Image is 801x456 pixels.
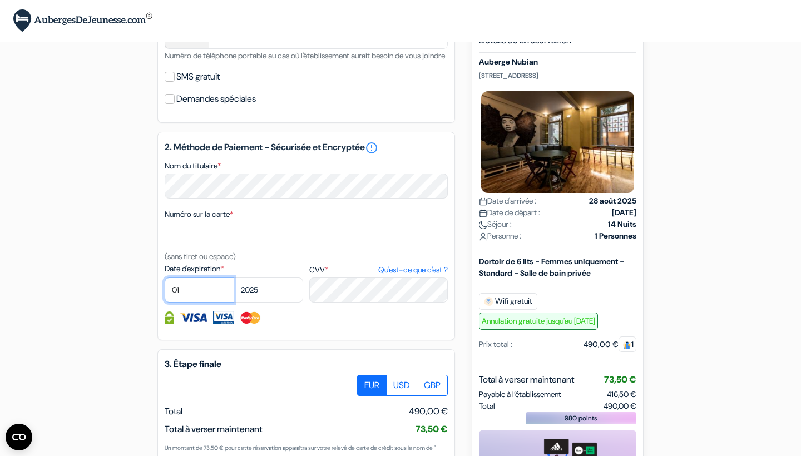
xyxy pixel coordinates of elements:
[365,141,378,155] a: error_outline
[165,209,233,220] label: Numéro sur la carte
[165,311,174,324] img: Information de carte de crédit entièrement encryptée et sécurisée
[165,359,448,369] h5: 3. Étape finale
[479,207,540,219] span: Date de départ :
[309,264,448,276] label: CVV
[608,219,636,230] strong: 14 Nuits
[165,51,445,61] small: Numéro de téléphone portable au cas où l'établissement aurait besoin de vous joindre
[589,195,636,207] strong: 28 août 2025
[479,195,536,207] span: Date d'arrivée :
[239,311,262,324] img: Master Card
[479,221,487,229] img: moon.svg
[479,313,598,330] span: Annulation gratuite jusqu'au [DATE]
[479,219,512,230] span: Séjour :
[604,400,636,412] span: 490,00 €
[479,209,487,217] img: calendar.svg
[479,230,521,242] span: Personne :
[479,256,624,278] b: Dortoir de 6 lits - Femmes uniquement - Standard - Salle de bain privée
[13,9,152,32] img: AubergesDeJeunesse.com
[479,232,487,241] img: user_icon.svg
[619,336,636,352] span: 1
[479,373,574,386] span: Total à verser maintenant
[479,71,636,80] p: [STREET_ADDRESS]
[479,197,487,206] img: calendar.svg
[165,160,221,172] label: Nom du titulaire
[565,413,597,423] span: 980 points
[358,375,448,396] div: Basic radio toggle button group
[416,423,448,435] span: 73,50 €
[479,293,537,310] span: Wifi gratuit
[612,207,636,219] strong: [DATE]
[479,339,512,350] div: Prix total :
[484,297,493,306] img: free_wifi.svg
[607,389,636,399] span: 416,50 €
[595,230,636,242] strong: 1 Personnes
[176,91,256,107] label: Demandes spéciales
[584,339,636,350] div: 490,00 €
[165,405,182,417] span: Total
[378,264,448,276] a: Qu'est-ce que c'est ?
[417,375,448,396] label: GBP
[409,405,448,418] span: 490,00 €
[165,423,263,435] span: Total à verser maintenant
[176,69,220,85] label: SMS gratuit
[479,58,636,67] h5: Auberge Nubian
[623,341,631,349] img: guest.svg
[357,375,387,396] label: EUR
[165,251,236,261] small: (sans tiret ou espace)
[479,35,636,53] h5: Détails de la réservation
[479,389,561,400] span: Payable à l’établissement
[180,311,207,324] img: Visa
[165,141,448,155] h5: 2. Méthode de Paiement - Sécurisée et Encryptée
[479,400,495,412] span: Total
[6,424,32,450] button: Ouvrir le widget CMP
[604,374,636,385] span: 73,50 €
[213,311,233,324] img: Visa Electron
[386,375,417,396] label: USD
[165,263,303,275] label: Date d'expiration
